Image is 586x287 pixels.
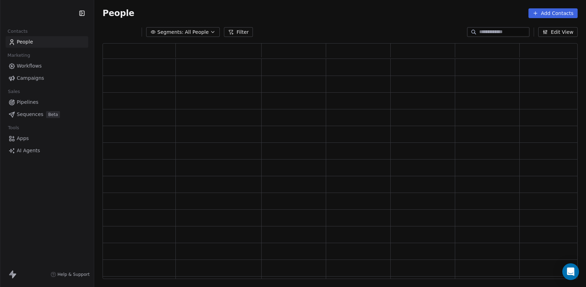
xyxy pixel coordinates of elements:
span: Pipelines [17,99,38,106]
span: Contacts [5,26,31,37]
button: Add Contacts [528,8,578,18]
a: Pipelines [6,96,88,108]
button: Edit View [538,27,578,37]
span: Marketing [5,50,33,61]
span: AI Agents [17,147,40,154]
div: Open Intercom Messenger [562,263,579,280]
span: Apps [17,135,29,142]
span: Tools [5,123,22,133]
a: Apps [6,133,88,144]
a: SequencesBeta [6,109,88,120]
span: People [17,38,33,46]
button: Filter [224,27,253,37]
div: grid [103,59,584,279]
span: People [103,8,134,18]
a: People [6,36,88,48]
span: Sequences [17,111,43,118]
a: Workflows [6,60,88,72]
span: Workflows [17,62,42,70]
span: Beta [46,111,60,118]
a: Help & Support [51,272,90,277]
span: Help & Support [58,272,90,277]
a: Campaigns [6,72,88,84]
span: All People [185,29,209,36]
span: Sales [5,86,23,97]
span: Segments: [157,29,183,36]
a: AI Agents [6,145,88,156]
span: Campaigns [17,75,44,82]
